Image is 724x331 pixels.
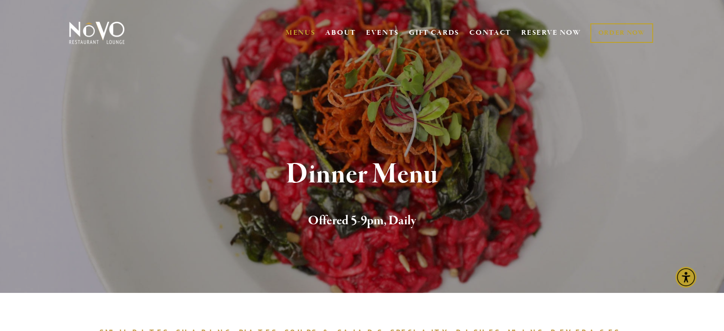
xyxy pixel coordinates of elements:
img: Novo Restaurant &amp; Lounge [67,21,127,45]
div: Accessibility Menu [675,267,696,288]
h2: Offered 5-9pm, Daily [85,211,640,231]
a: GIFT CARDS [409,24,459,42]
a: EVENTS [366,28,399,38]
a: MENUS [286,28,316,38]
a: ORDER NOW [590,23,653,43]
a: ABOUT [325,28,356,38]
h1: Dinner Menu [85,159,640,190]
a: CONTACT [469,24,511,42]
a: RESERVE NOW [521,24,581,42]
